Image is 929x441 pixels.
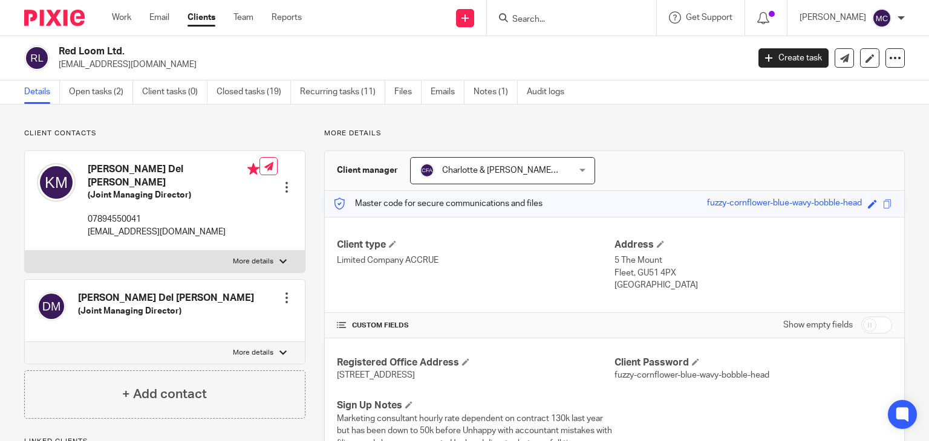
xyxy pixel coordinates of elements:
h3: Client manager [337,164,398,176]
a: Work [112,11,131,24]
span: Charlotte & [PERSON_NAME] Accrue [442,166,583,175]
p: [EMAIL_ADDRESS][DOMAIN_NAME] [88,226,259,238]
p: More details [233,257,273,266]
h2: Red Loom Ltd. [59,45,604,58]
a: Open tasks (2) [69,80,133,104]
h4: [PERSON_NAME] Del [PERSON_NAME] [78,292,254,304]
a: Clients [187,11,215,24]
a: Emails [431,80,464,104]
p: 07894550041 [88,213,259,225]
h4: Registered Office Address [337,356,614,369]
h4: Address [614,239,892,251]
span: Get Support [686,13,732,22]
i: Primary [247,163,259,175]
p: 5 The Mount [614,254,892,266]
h4: + Add contact [122,385,207,404]
a: Audit logs [527,80,573,104]
p: More details [233,348,273,358]
p: Limited Company ACCRUE [337,254,614,266]
h5: (Joint Managing Director) [88,189,259,201]
p: Master code for secure communications and files [334,198,543,210]
span: [STREET_ADDRESS] [337,371,415,379]
label: Show empty fields [783,319,853,331]
a: Reports [272,11,302,24]
p: [PERSON_NAME] [800,11,866,24]
img: svg%3E [420,163,434,178]
p: [GEOGRAPHIC_DATA] [614,279,892,291]
img: svg%3E [37,163,76,202]
a: Client tasks (0) [142,80,207,104]
a: Create task [758,48,829,68]
a: Files [394,80,422,104]
a: Recurring tasks (11) [300,80,385,104]
p: More details [324,129,905,138]
h5: (Joint Managing Director) [78,305,254,317]
p: [EMAIL_ADDRESS][DOMAIN_NAME] [59,59,740,71]
h4: Client Password [614,356,892,369]
img: svg%3E [24,45,50,71]
div: fuzzy-cornflower-blue-wavy-bobble-head [707,197,862,211]
p: Fleet, GU51 4PX [614,267,892,279]
img: svg%3E [872,8,892,28]
p: Client contacts [24,129,305,138]
img: Pixie [24,10,85,26]
a: Email [149,11,169,24]
h4: Sign Up Notes [337,399,614,412]
img: svg%3E [37,292,66,321]
input: Search [511,14,620,25]
a: Closed tasks (19) [217,80,291,104]
a: Details [24,80,60,104]
h4: [PERSON_NAME] Del [PERSON_NAME] [88,163,259,189]
h4: Client type [337,239,614,251]
a: Notes (1) [474,80,518,104]
h4: CUSTOM FIELDS [337,321,614,330]
span: fuzzy-cornflower-blue-wavy-bobble-head [614,371,769,379]
a: Team [233,11,253,24]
